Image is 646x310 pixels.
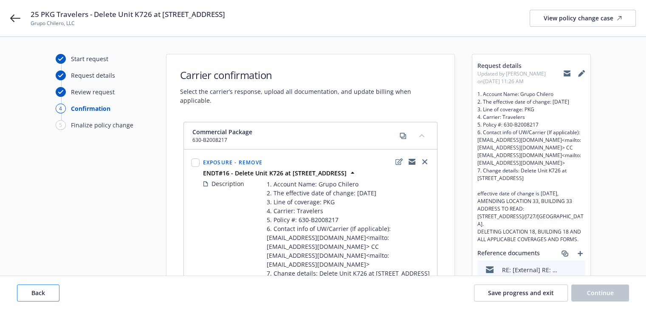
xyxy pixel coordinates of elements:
[398,131,408,141] a: copy
[71,87,115,96] div: Review request
[31,9,225,20] span: 25 PKG Travelers - Delete Unit K726 at [STREET_ADDRESS]
[56,104,66,113] div: 4
[477,90,585,243] span: 1. Account Name: Grupo Chilero 2. The effective date of change: [DATE] 3. Line of coverage: PKG 4...
[17,285,59,302] button: Back
[477,61,563,70] span: Request details
[474,285,568,302] button: Save progress and exit
[31,289,45,297] span: Back
[56,120,66,130] div: 5
[192,136,252,144] span: 630-B2008217
[544,10,622,26] div: View policy change case
[420,157,430,167] a: close
[530,10,636,27] a: View policy change case
[192,127,252,136] span: Commercial Package
[502,265,557,274] div: RE: [External] RE: Follow up Endorsement Request - Grupo Chilero, LLC - 630-B2008217
[180,87,441,105] span: Select the carrier’s response, upload all documentation, and update billing when applicable.
[71,71,115,80] div: Request details
[477,248,540,259] span: Reference documents
[587,289,614,297] span: Continue
[477,70,563,85] span: Updated by [PERSON_NAME] on [DATE] 11:26 AM
[71,104,110,113] div: Confirmation
[71,54,108,63] div: Start request
[407,157,417,167] a: copyLogging
[415,129,429,142] button: collapse content
[184,122,437,149] div: Commercial Package630-B2008217copycollapse content
[31,20,225,27] span: Grupo Chilero, LLC
[71,121,133,130] div: Finalize policy change
[488,289,554,297] span: Save progress and exit
[575,248,585,259] a: add
[571,285,629,302] button: Continue
[203,169,347,177] strong: ENDT#16 - Delete Unit K726 at [STREET_ADDRESS]
[560,248,570,259] a: associate
[574,265,582,274] button: preview file
[212,179,244,188] span: Description
[203,159,262,166] span: Exposure - Remove
[180,68,441,82] h1: Carrier confirmation
[561,265,567,274] button: download file
[394,157,404,167] a: edit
